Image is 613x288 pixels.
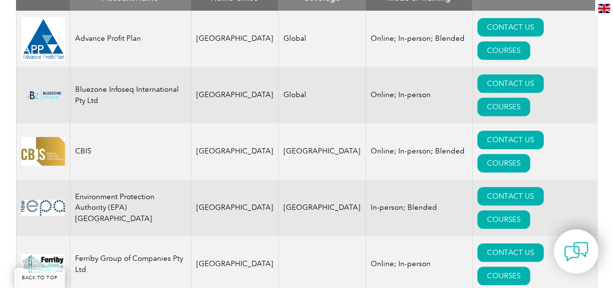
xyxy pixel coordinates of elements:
img: contact-chat.png [564,239,588,264]
a: CONTACT US [477,187,544,205]
a: COURSES [477,267,530,285]
img: 52661cd0-8de2-ef11-be1f-002248955c5a-logo.jpg [21,254,65,274]
td: Environment Protection Authority (EPA) [GEOGRAPHIC_DATA] [70,180,191,236]
td: Global [278,11,365,67]
td: [GEOGRAPHIC_DATA] [278,180,365,236]
a: CONTACT US [477,131,544,149]
td: [GEOGRAPHIC_DATA] [191,180,278,236]
a: CONTACT US [477,243,544,262]
td: [GEOGRAPHIC_DATA] [278,123,365,180]
img: 07dbdeaf-5408-eb11-a813-000d3ae11abd-logo.jpg [21,137,65,166]
a: COURSES [477,41,530,60]
td: Online; In-person; Blended [365,123,472,180]
a: CONTACT US [477,74,544,93]
a: COURSES [477,210,530,229]
td: [GEOGRAPHIC_DATA] [191,67,278,123]
a: COURSES [477,98,530,116]
img: cd2924ac-d9bc-ea11-a814-000d3a79823d-logo.jpg [21,17,65,61]
td: CBIS [70,123,191,180]
td: [GEOGRAPHIC_DATA] [191,11,278,67]
td: Global [278,67,365,123]
a: COURSES [477,154,530,172]
td: In-person; Blended [365,180,472,236]
td: Bluezone Infoseq International Pty Ltd [70,67,191,123]
td: Online; In-person [365,67,472,123]
img: 0b2a24ac-d9bc-ea11-a814-000d3a79823d-logo.jpg [21,200,65,215]
a: CONTACT US [477,18,544,36]
td: Online; In-person; Blended [365,11,472,67]
a: BACK TO TOP [15,268,65,288]
td: Advance Profit Plan [70,11,191,67]
img: bf5d7865-000f-ed11-b83d-00224814fd52-logo.png [21,88,65,102]
img: en [598,4,610,13]
td: [GEOGRAPHIC_DATA] [191,123,278,180]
